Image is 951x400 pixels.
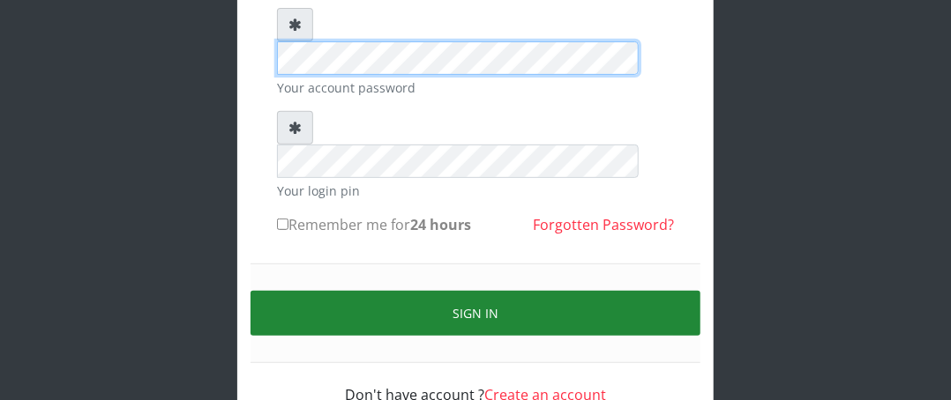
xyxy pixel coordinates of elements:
[251,291,700,336] button: Sign in
[277,219,288,230] input: Remember me for24 hours
[277,78,674,97] small: Your account password
[410,215,471,234] b: 24 hours
[277,181,674,200] small: Your login pin
[533,215,674,234] a: Forgotten Password?
[277,214,471,235] label: Remember me for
